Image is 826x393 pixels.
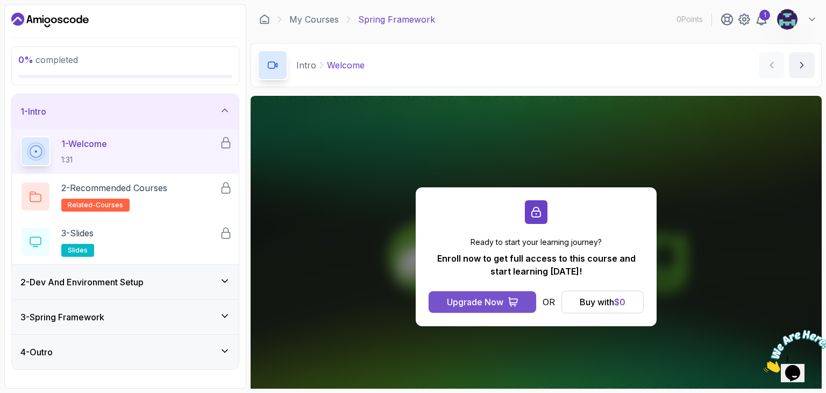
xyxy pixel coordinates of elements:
[20,136,230,166] button: 1-Welcome1:31
[561,291,644,313] button: Buy with$0
[20,311,104,324] h3: 3 - Spring Framework
[543,296,555,308] p: OR
[777,9,817,30] button: user profile image
[18,54,78,65] span: completed
[61,227,94,240] p: 3 - Slides
[358,13,435,26] p: Spring Framework
[289,13,339,26] a: My Courses
[4,4,71,47] img: Chat attention grabber
[429,252,644,278] p: Enroll now to get full access to this course and start learning [DATE]!
[429,291,536,313] button: Upgrade Now
[68,201,123,209] span: related-courses
[296,59,316,72] p: Intro
[20,105,46,118] h3: 1 - Intro
[20,181,230,212] button: 2-Recommended Coursesrelated-courses
[429,237,644,248] p: Ready to start your learning journey?
[327,59,365,72] p: Welcome
[61,137,107,150] p: 1 - Welcome
[759,326,826,377] iframe: chat widget
[20,276,144,289] h3: 2 - Dev And Environment Setup
[12,300,239,334] button: 3-Spring Framework
[4,4,9,13] span: 1
[789,52,815,78] button: next content
[580,296,625,308] div: Buy with
[759,52,785,78] button: previous content
[755,13,768,26] a: 1
[61,181,167,194] p: 2 - Recommended Courses
[68,246,88,255] span: slides
[777,9,797,30] img: user profile image
[259,14,270,25] a: Dashboard
[61,155,107,165] p: 1:31
[759,10,770,20] div: 1
[11,11,89,29] a: Dashboard
[12,335,239,369] button: 4-Outro
[447,296,503,308] div: Upgrade Now
[12,94,239,129] button: 1-Intro
[20,346,53,359] h3: 4 - Outro
[12,265,239,299] button: 2-Dev And Environment Setup
[677,14,703,25] p: 0 Points
[20,227,230,257] button: 3-Slidesslides
[18,54,33,65] span: 0 %
[614,297,625,307] span: $ 0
